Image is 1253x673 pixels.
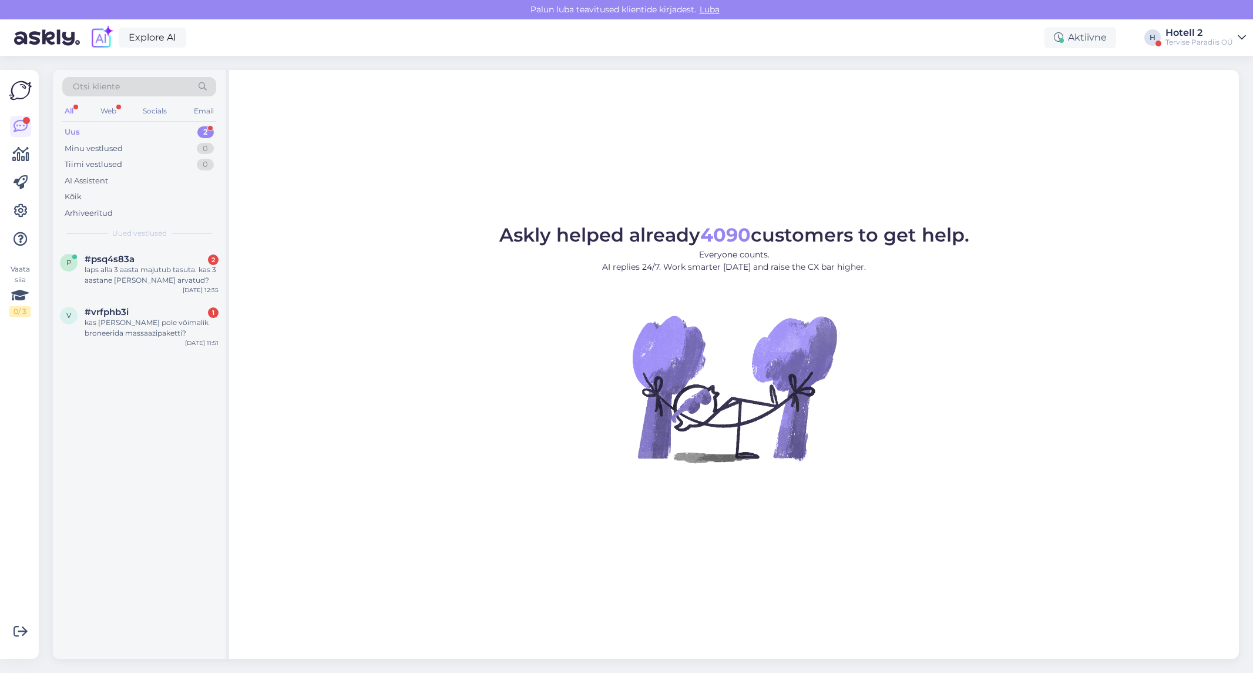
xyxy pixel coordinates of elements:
div: [DATE] 11:51 [185,339,219,347]
span: #vrfphb3i [85,307,129,317]
a: Explore AI [119,28,186,48]
div: Kõik [65,191,82,203]
a: Hotell 2Tervise Paradiis OÜ [1165,28,1246,47]
div: Aktiivne [1044,27,1116,48]
div: 0 [197,143,214,155]
span: v [66,311,71,320]
div: Uus [65,126,80,138]
span: Otsi kliente [73,81,120,93]
div: laps alla 3 aasta majutub tasuta. kas 3 aastane [PERSON_NAME] arvatud? [85,264,219,286]
p: Everyone counts. AI replies 24/7. Work smarter [DATE] and raise the CX bar higher. [499,249,969,273]
div: H [1144,29,1161,46]
div: 0 / 3 [9,306,31,317]
span: #psq4s83a [85,254,135,264]
div: 2 [197,126,214,138]
div: kas [PERSON_NAME] pole võimalik broneerida massaazipaketti? [85,317,219,339]
span: p [66,258,72,267]
div: Minu vestlused [65,143,123,155]
div: Vaata siia [9,264,31,317]
b: 4090 [700,223,751,246]
div: Arhiveeritud [65,207,113,219]
div: 0 [197,159,214,170]
img: explore-ai [89,25,114,50]
div: AI Assistent [65,175,108,187]
div: Tiimi vestlused [65,159,122,170]
div: All [62,103,76,119]
div: Email [192,103,216,119]
div: 1 [208,307,219,318]
div: Web [98,103,119,119]
div: Socials [140,103,169,119]
span: Luba [696,4,723,15]
div: Tervise Paradiis OÜ [1165,38,1233,47]
div: 2 [208,255,219,265]
span: Uued vestlused [112,228,167,239]
div: Hotell 2 [1165,28,1233,38]
img: Askly Logo [9,79,32,102]
div: [DATE] 12:35 [183,286,219,294]
span: Askly helped already customers to get help. [499,223,969,246]
img: No Chat active [629,283,840,494]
